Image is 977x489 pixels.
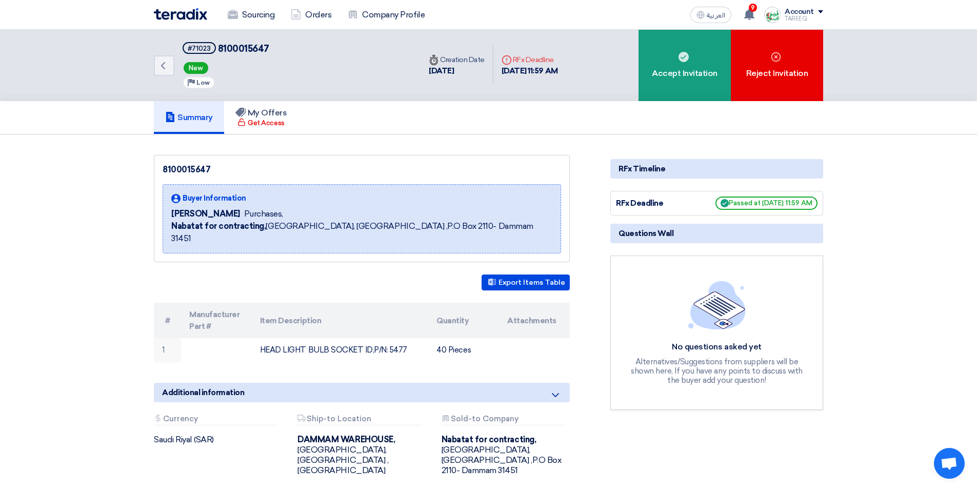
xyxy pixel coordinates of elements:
div: Alternatives/Suggestions from suppliers will be shown here, If you have any points to discuss wit... [630,357,804,385]
th: Item Description [252,303,429,338]
div: 8100015647 [163,164,561,176]
span: Additional information [162,387,244,398]
div: [DATE] 11:59 AM [502,65,558,77]
img: Screenshot___1727703618088.png [764,7,781,23]
th: Quantity [428,303,499,338]
th: Attachments [499,303,570,338]
span: 8100015647 [218,43,269,54]
span: [GEOGRAPHIC_DATA], [GEOGRAPHIC_DATA] ,P.O Box 2110- Dammam 31451 [171,220,552,245]
div: RFx Deadline [502,54,558,65]
span: Passed at [DATE] 11:59 AM [715,197,818,210]
span: New [184,62,208,74]
img: empty_state_list.svg [688,281,746,329]
h5: My Offers [235,108,287,118]
div: Saudi Riyal (SAR) [154,435,282,445]
span: [PERSON_NAME] [171,208,240,220]
div: RFx Timeline [610,159,823,179]
div: Creation Date [429,54,485,65]
span: Questions Wall [619,228,673,239]
a: Sourcing [220,4,283,26]
h5: Summary [165,112,213,123]
div: #71023 [188,45,211,52]
h5: 8100015647 [183,42,269,55]
a: My Offers Get Access [224,101,298,134]
div: RFx Deadline [616,198,693,209]
div: [DATE] [429,65,485,77]
span: Purchases, [244,208,283,220]
div: No questions asked yet [630,342,804,353]
div: Currency [154,415,278,425]
a: Company Profile [340,4,433,26]
div: Sold-to Company [442,415,566,425]
div: Accept Invitation [639,30,731,101]
img: Teradix logo [154,8,207,20]
td: 1 [154,338,181,362]
b: Nabatat for contracting, [442,435,536,444]
div: [GEOGRAPHIC_DATA], [GEOGRAPHIC_DATA] ,[GEOGRAPHIC_DATA] [297,435,426,476]
button: Export Items Table [482,275,570,290]
span: 9 [749,4,757,12]
span: العربية [707,12,725,19]
div: Open chat [934,448,965,479]
th: Manufacturer Part # [181,303,252,338]
div: Account [785,8,814,16]
div: [GEOGRAPHIC_DATA], [GEOGRAPHIC_DATA] ,P.O Box 2110- Dammam 31451 [442,435,570,476]
b: Nabatat for contracting, [171,221,266,231]
div: TAREEQ [785,16,823,22]
div: Ship-to Location [297,415,422,425]
th: # [154,303,181,338]
td: HEAD LIGHT BULB SOCKET ID,P/N: 5477 [252,338,429,362]
div: Reject Invitation [731,30,823,101]
button: العربية [690,7,731,23]
span: Low [196,79,210,86]
span: Buyer Information [183,193,246,204]
td: 40 Pieces [428,338,499,362]
div: Get Access [237,118,284,128]
a: Summary [154,101,224,134]
a: Orders [283,4,340,26]
b: DAMMAM WAREHOUSE, [297,435,395,444]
